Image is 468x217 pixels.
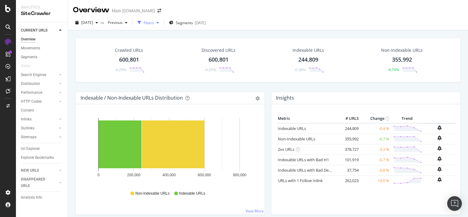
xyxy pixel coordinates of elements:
th: Trend [391,114,423,123]
a: Inlinks [21,116,57,123]
div: CURRENT URLS [21,27,47,34]
div: Explorer Bookmarks [21,154,54,161]
td: 262,023 [336,175,360,186]
div: HTTP Codes [21,98,42,105]
div: Non-Indexable URLs [381,47,423,53]
text: 400,000 [162,173,176,177]
div: gear [255,96,260,101]
td: -6.7 % [360,134,391,144]
span: 2025 Aug. 31st [81,20,93,25]
span: vs [100,20,105,25]
div: bell-plus [437,125,442,130]
div: 600,801 [119,56,139,64]
div: Search Engines [21,72,46,78]
a: NEW URLS [21,167,57,174]
a: View More [246,208,264,214]
div: Filters [144,20,154,25]
a: Non-Indexable URLs [278,136,315,142]
a: Search Engines [21,72,57,78]
td: -0.4 % [360,123,391,134]
div: Outlinks [21,125,34,131]
a: Url Explorer [21,146,63,152]
td: -3.3 % [360,144,391,154]
div: bell-plus [437,156,442,161]
a: Movements [21,45,63,51]
td: -0.8 % [360,165,391,175]
div: bell-plus [437,167,442,172]
a: Indexable URLs [278,126,306,131]
a: URLs with 1 Follow Inlink [278,178,323,183]
div: Main [DOMAIN_NAME] [112,8,155,14]
button: Segments[DATE] [167,18,208,28]
div: Content [21,107,34,114]
td: 244,809 [336,123,360,134]
div: Visits [21,63,30,69]
div: bell-plus [437,135,442,140]
div: Analytics [21,5,63,10]
div: Url Explorer [21,146,40,152]
div: -0.38% [294,67,306,72]
td: 101,919 [336,154,360,165]
a: CURRENT URLS [21,27,57,34]
div: Crawled URLs [115,47,143,53]
div: Inlinks [21,116,32,123]
div: Distribution [21,81,40,87]
button: [DATE] [73,18,100,28]
div: DISAPPEARED URLS [21,176,52,189]
a: Analysis Info [21,194,63,201]
div: Indexable / Non-Indexable URLs Distribution [81,95,183,101]
a: HTTP Codes [21,98,57,105]
a: DISAPPEARED URLS [21,176,57,189]
svg: A chart. [81,114,258,185]
div: Overview [21,36,36,43]
td: 37,754 [336,165,360,175]
h4: Insights [276,94,294,102]
div: Discovered URLs [202,47,236,53]
a: Outlinks [21,125,57,131]
th: Change [360,114,391,123]
div: Open Intercom Messenger [447,196,462,211]
div: Overview [73,5,109,15]
a: Indexable URLs with Bad Description [278,167,345,173]
a: Overview [21,36,63,43]
td: 378,727 [336,144,360,154]
a: Visits [21,63,36,69]
a: Indexable URLs with Bad H1 [278,157,329,162]
div: -4.25% [115,67,126,72]
div: SiteCrawler [21,10,63,17]
div: -6.74% [387,67,399,72]
div: Movements [21,45,40,51]
td: 355,992 [336,134,360,144]
text: 0 [97,173,100,177]
th: # URLS [336,114,360,123]
button: Filters [135,18,161,28]
span: Non-Indexable URLs [135,191,169,196]
div: [DATE] [195,20,206,25]
div: bell-plus [437,177,442,182]
td: +0.0 % [360,175,391,186]
div: bell-plus [437,146,442,151]
div: Segments [21,54,37,60]
div: 355,992 [392,56,412,64]
text: 200,000 [127,173,141,177]
div: NEW URLS [21,167,39,174]
button: Previous [105,18,130,28]
span: Indexable URLs [179,191,205,196]
text: 800,000 [233,173,247,177]
a: 2xx URLs [278,147,294,152]
a: Sitemaps [21,134,57,140]
a: Explorer Bookmarks [21,154,63,161]
a: Content [21,107,63,114]
div: Analysis Info [21,194,42,201]
a: Performance [21,89,57,96]
div: Sitemaps [21,134,36,140]
div: Performance [21,89,42,96]
a: Segments [21,54,63,60]
text: 600,000 [198,173,211,177]
div: Indexable URLs [292,47,324,53]
div: 244,809 [298,56,318,64]
th: Metric [276,114,336,123]
div: arrow-right-arrow-left [157,9,161,13]
td: -0.7 % [360,154,391,165]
